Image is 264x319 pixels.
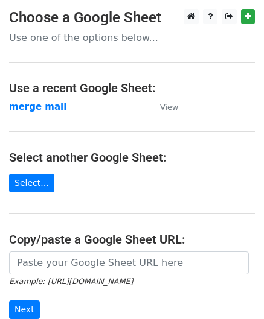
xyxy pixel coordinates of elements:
a: View [148,101,178,112]
input: Paste your Google Sheet URL here [9,251,249,274]
h3: Choose a Google Sheet [9,9,255,27]
h4: Select another Google Sheet: [9,150,255,165]
small: Example: [URL][DOMAIN_NAME] [9,277,133,286]
input: Next [9,300,40,319]
small: View [160,103,178,112]
h4: Use a recent Google Sheet: [9,81,255,95]
p: Use one of the options below... [9,31,255,44]
a: Select... [9,174,54,192]
a: merge mail [9,101,66,112]
h4: Copy/paste a Google Sheet URL: [9,232,255,247]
